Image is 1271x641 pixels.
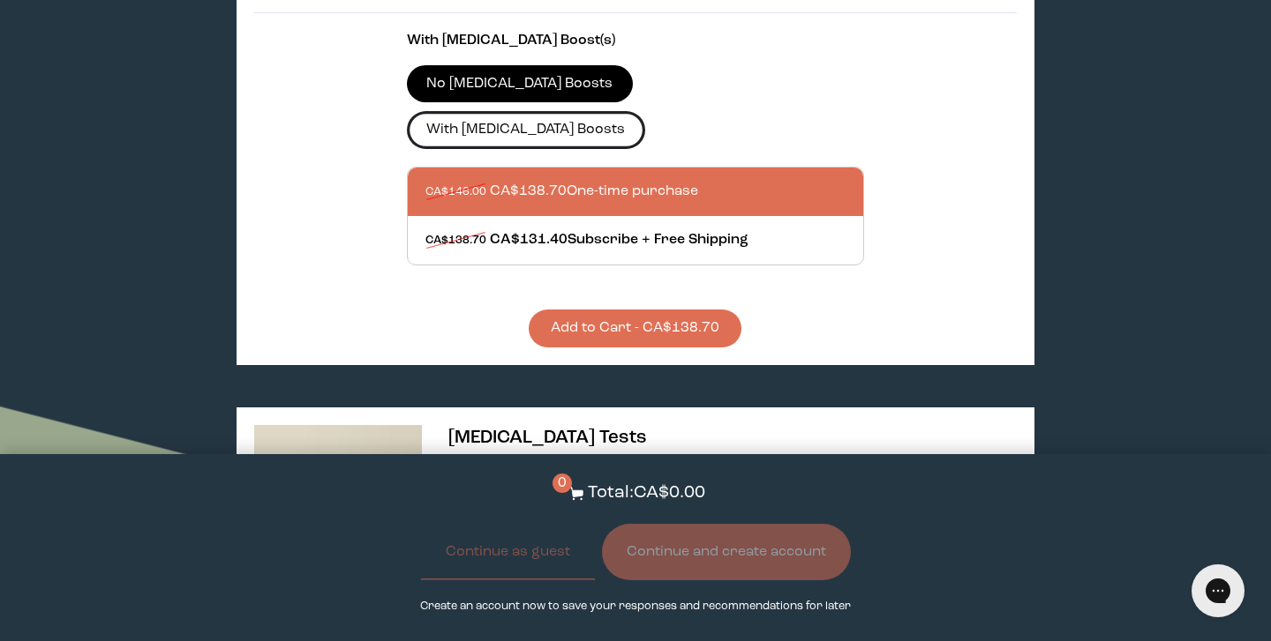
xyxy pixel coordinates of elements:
[421,524,595,580] button: Continue as guest
[407,65,633,102] label: No [MEDICAL_DATA] Boosts
[407,111,645,148] label: With [MEDICAL_DATA] Boosts
[588,481,705,506] p: Total: CA$0.00
[529,309,741,347] button: Add to Cart - CA$138.70
[448,429,647,447] span: [MEDICAL_DATA] Tests
[1183,558,1253,623] iframe: Gorgias live chat messenger
[553,473,572,493] span: 0
[407,31,864,51] p: With [MEDICAL_DATA] Boost(s)
[602,524,851,580] button: Continue and create account
[254,425,422,593] img: thumbnail image
[420,598,851,615] p: Create an account now to save your responses and recommendations for later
